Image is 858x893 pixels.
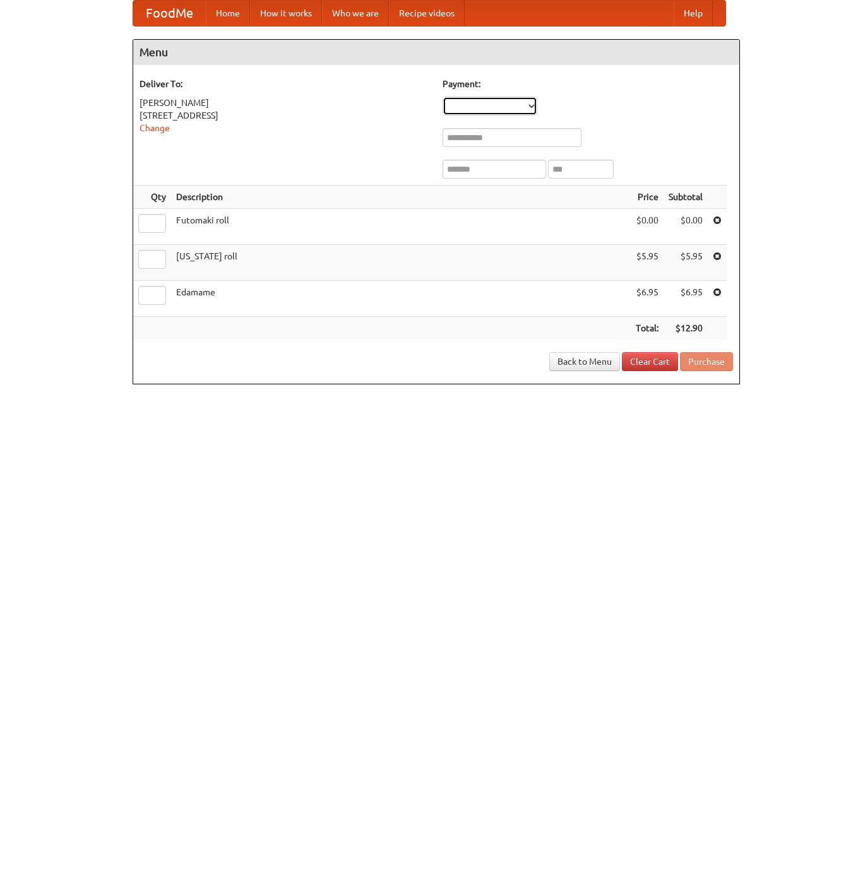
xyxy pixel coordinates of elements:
a: How it works [250,1,322,26]
td: $5.95 [631,245,664,281]
h4: Menu [133,40,739,65]
td: $5.95 [664,245,708,281]
th: Price [631,186,664,209]
td: Futomaki roll [171,209,631,245]
button: Purchase [680,352,733,371]
td: $0.00 [631,209,664,245]
div: [PERSON_NAME] [140,97,430,109]
a: Change [140,123,170,133]
div: [STREET_ADDRESS] [140,109,430,122]
td: $6.95 [664,281,708,317]
a: Clear Cart [622,352,678,371]
a: Recipe videos [389,1,465,26]
th: Total: [631,317,664,340]
a: Back to Menu [549,352,620,371]
td: $6.95 [631,281,664,317]
h5: Payment: [443,78,733,90]
th: Qty [133,186,171,209]
td: Edamame [171,281,631,317]
a: Who we are [322,1,389,26]
th: Description [171,186,631,209]
a: Help [674,1,713,26]
a: FoodMe [133,1,206,26]
a: Home [206,1,250,26]
th: $12.90 [664,317,708,340]
td: [US_STATE] roll [171,245,631,281]
th: Subtotal [664,186,708,209]
td: $0.00 [664,209,708,245]
h5: Deliver To: [140,78,430,90]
